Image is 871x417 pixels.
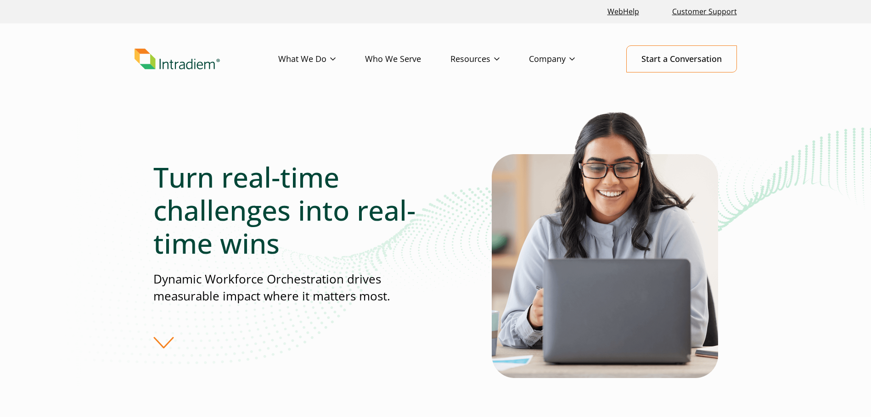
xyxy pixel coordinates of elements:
a: Company [529,46,604,72]
a: Link opens in a new window [604,2,643,22]
a: Customer Support [669,2,741,22]
a: Link to homepage of Intradiem [135,49,278,70]
a: Who We Serve [365,46,450,72]
p: Dynamic Workforce Orchestration drives measurable impact where it matters most. [153,271,435,305]
a: What We Do [278,46,365,72]
a: Start a Conversation [626,45,737,72]
img: Intradiem [135,49,220,70]
a: Resources [450,46,529,72]
h1: Turn real-time challenges into real-time wins [153,161,435,260]
img: Solutions for Contact Center Teams [492,109,718,378]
